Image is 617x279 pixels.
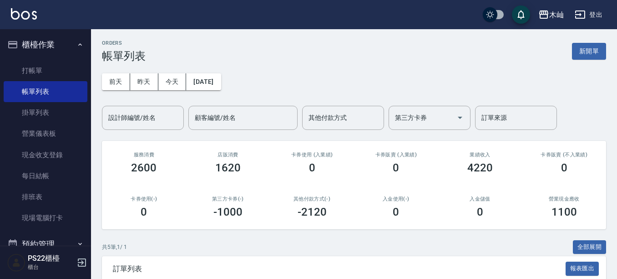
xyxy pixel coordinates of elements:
p: 共 5 筆, 1 / 1 [102,243,127,251]
button: 報表匯出 [566,262,599,276]
h2: 店販消費 [197,152,259,158]
button: 昨天 [130,73,158,90]
a: 帳單列表 [4,81,87,102]
h2: 業績收入 [449,152,511,158]
img: Person [7,253,25,272]
div: 木屾 [549,9,564,21]
h2: 入金使用(-) [365,196,427,202]
h3: 1100 [551,206,577,218]
h3: 0 [561,161,567,174]
h2: 第三方卡券(-) [197,196,259,202]
a: 現金收支登錄 [4,145,87,165]
button: [DATE] [186,73,221,90]
h2: 營業現金應收 [533,196,595,202]
img: Logo [11,8,37,20]
h3: 0 [477,206,483,218]
a: 營業儀表板 [4,123,87,144]
h3: 帳單列表 [102,50,146,62]
h2: 其他付款方式(-) [281,196,343,202]
h2: 入金儲值 [449,196,511,202]
button: 新開單 [572,43,606,60]
h3: 服務消費 [113,152,175,158]
h3: -1000 [213,206,243,218]
p: 櫃台 [28,263,74,271]
h3: 0 [393,206,399,218]
h3: 2600 [131,161,157,174]
button: 登出 [571,6,606,23]
a: 排班表 [4,186,87,207]
button: 全部展開 [573,240,607,254]
button: 預約管理 [4,232,87,256]
a: 掛單列表 [4,102,87,123]
button: 前天 [102,73,130,90]
h3: -2120 [298,206,327,218]
h3: 1620 [215,161,241,174]
button: 木屾 [535,5,567,24]
h2: ORDERS [102,40,146,46]
a: 現場電腦打卡 [4,207,87,228]
span: 訂單列表 [113,264,566,274]
a: 報表匯出 [566,264,599,273]
h2: 卡券販賣 (入業績) [365,152,427,158]
a: 新開單 [572,46,606,55]
h2: 卡券販賣 (不入業績) [533,152,595,158]
h3: 0 [141,206,147,218]
h2: 卡券使用 (入業績) [281,152,343,158]
a: 打帳單 [4,60,87,81]
h5: PS22櫃檯 [28,254,74,263]
h3: 4220 [467,161,493,174]
button: save [512,5,530,24]
button: 今天 [158,73,187,90]
button: 櫃檯作業 [4,33,87,57]
a: 每日結帳 [4,165,87,186]
h3: 0 [393,161,399,174]
button: Open [453,110,467,125]
h2: 卡券使用(-) [113,196,175,202]
h3: 0 [309,161,315,174]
